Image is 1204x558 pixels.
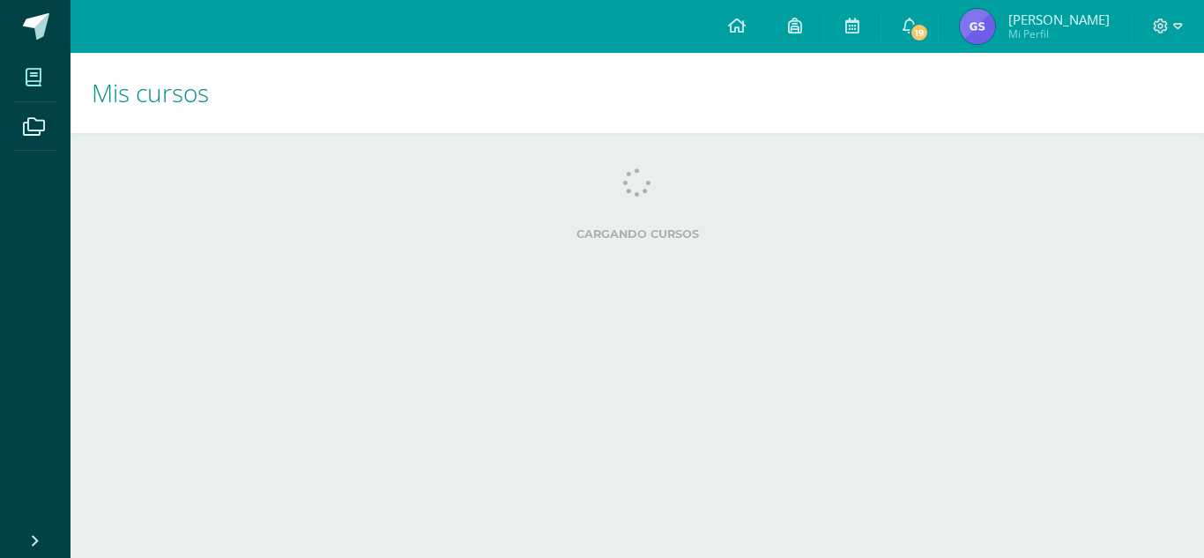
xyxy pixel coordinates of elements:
[106,227,1169,241] label: Cargando cursos
[1008,11,1110,28] span: [PERSON_NAME]
[1008,26,1110,41] span: Mi Perfil
[910,23,929,42] span: 19
[960,9,995,44] img: fdb2526607683e2f390a1190fd838622.png
[92,76,209,109] span: Mis cursos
